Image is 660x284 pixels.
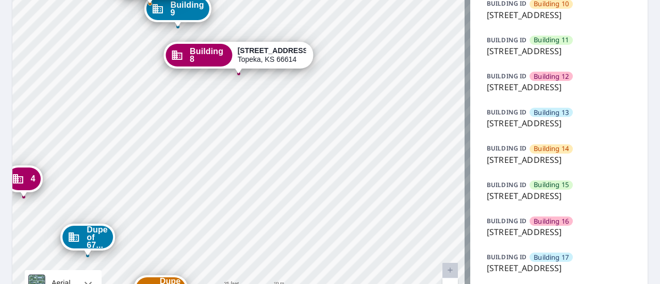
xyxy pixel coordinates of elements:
[534,72,569,81] span: Building 12
[487,108,526,116] p: BUILDING ID
[487,180,526,189] p: BUILDING ID
[487,81,631,93] p: [STREET_ADDRESS]
[163,42,313,74] div: Dropped pin, building Building 8, Commercial property, 3925 Southwest Twilight Drive Topeka, KS 6...
[487,45,631,57] p: [STREET_ADDRESS]
[487,9,631,21] p: [STREET_ADDRESS]
[238,46,310,55] strong: [STREET_ADDRESS]
[87,226,108,249] span: Dupe of 67...
[487,36,526,44] p: BUILDING ID
[487,226,631,238] p: [STREET_ADDRESS]
[534,216,569,226] span: Building 16
[487,154,631,166] p: [STREET_ADDRESS]
[487,216,526,225] p: BUILDING ID
[534,35,569,45] span: Building 11
[534,180,569,190] span: Building 15
[487,262,631,274] p: [STREET_ADDRESS]
[534,108,569,118] span: Building 13
[534,253,569,262] span: Building 17
[487,117,631,129] p: [STREET_ADDRESS]
[170,1,204,16] span: Building 9
[30,175,35,182] span: 4
[238,46,306,64] div: Topeka, KS 66614
[487,72,526,80] p: BUILDING ID
[4,165,42,197] div: Dropped pin, building 4, Commercial property, 3925 Southwest Twilight Dr Topeka, KS 66614
[487,144,526,153] p: BUILDING ID
[487,190,631,202] p: [STREET_ADDRESS]
[442,263,458,278] a: Current Level 20, Zoom In Disabled
[487,253,526,261] p: BUILDING ID
[534,144,569,154] span: Building 14
[190,47,227,63] span: Building 8
[60,224,115,256] div: Dropped pin, building Dupe of 67780578, Commercial property, 3925 SW Twilight Dr Topeka, KS 66614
